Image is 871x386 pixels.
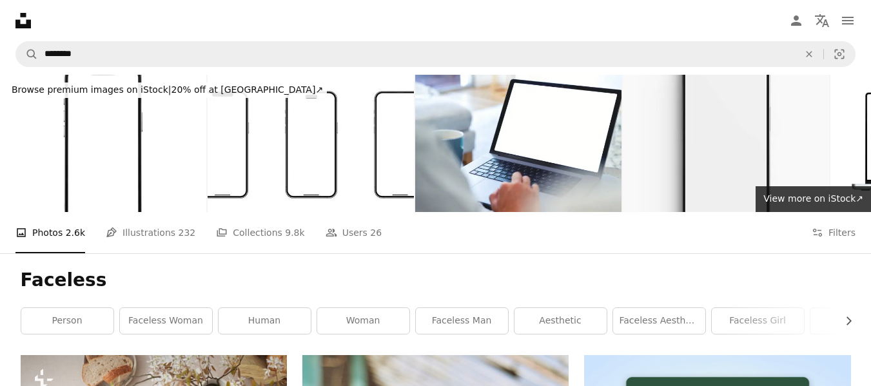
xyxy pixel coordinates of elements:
[15,13,31,28] a: Home — Unsplash
[783,8,809,34] a: Log in / Sign up
[415,75,621,212] img: Man using a blank screen laptop at home. He is sitting on the sofa with a coffee
[613,308,705,334] a: faceless aesthetic
[21,269,851,292] h1: Faceless
[795,42,823,66] button: Clear
[12,84,171,95] span: Browse premium images on iStock |
[15,41,856,67] form: Find visuals sitewide
[514,308,607,334] a: aesthetic
[179,226,196,240] span: 232
[12,84,323,95] span: 20% off at [GEOGRAPHIC_DATA] ↗
[763,193,863,204] span: View more on iStock ↗
[219,308,311,334] a: human
[623,75,829,212] img: Smartphone template with blank screen on white background
[106,212,195,253] a: Illustrations 232
[812,212,856,253] button: Filters
[216,212,304,253] a: Collections 9.8k
[370,226,382,240] span: 26
[416,308,508,334] a: faceless man
[317,308,409,334] a: woman
[21,308,113,334] a: person
[835,8,861,34] button: Menu
[120,308,212,334] a: faceless woman
[712,308,804,334] a: faceless girl
[208,75,414,212] img: Mockup smart phone new generation and screen Transparent and Clipping Path isolated
[809,8,835,34] button: Language
[326,212,382,253] a: Users 26
[824,42,855,66] button: Visual search
[756,186,871,212] a: View more on iStock↗
[837,308,851,334] button: scroll list to the right
[16,42,38,66] button: Search Unsplash
[285,226,304,240] span: 9.8k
